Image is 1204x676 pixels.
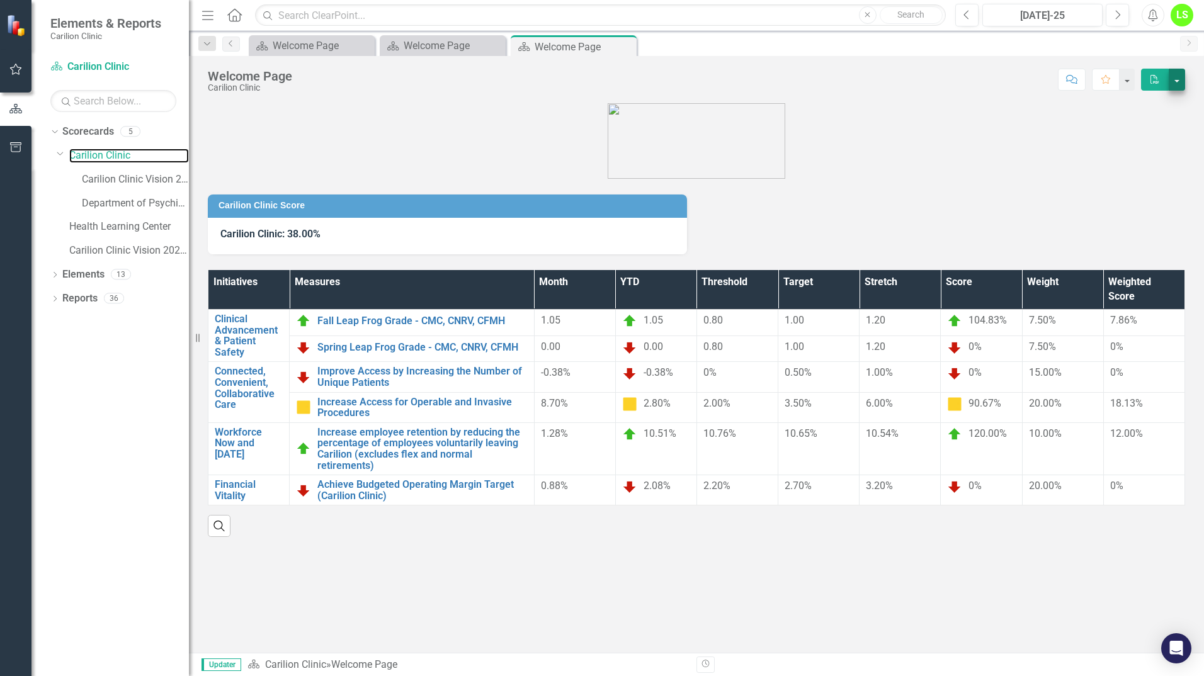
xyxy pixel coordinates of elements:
[296,400,311,415] img: Caution
[947,366,962,381] img: Below Plan
[69,244,189,258] a: Carilion Clinic Vision 2025 (Full Version)
[541,397,568,409] span: 8.70%
[296,340,311,355] img: Below Plan
[1171,4,1193,26] button: LS
[290,335,535,362] td: Double-Click to Edit Right Click for Context Menu
[947,479,962,494] img: Below Plan
[968,397,1001,409] span: 90.67%
[947,313,962,329] img: On Target
[290,362,535,392] td: Double-Click to Edit Right Click for Context Menu
[290,392,535,422] td: Double-Click to Edit Right Click for Context Menu
[866,366,893,378] span: 1.00%
[82,172,189,187] a: Carilion Clinic Vision 2025 Scorecard
[208,422,290,475] td: Double-Click to Edit Right Click for Context Menu
[383,38,503,54] a: Welcome Page
[1029,480,1062,492] span: 20.00%
[252,38,372,54] a: Welcome Page
[62,268,105,282] a: Elements
[1110,314,1137,326] span: 7.86%
[1110,341,1123,352] span: 0%
[273,38,372,54] div: Welcome Page
[947,340,962,355] img: Below Plan
[644,367,673,379] span: -0.38%
[541,480,568,492] span: 0.88%
[296,369,311,385] img: Below Plan
[1029,314,1056,326] span: 7.50%
[968,427,1007,439] span: 120.00%
[265,658,326,670] a: Carilion Clinic
[644,480,671,492] span: 2.08%
[69,149,189,163] a: Carilion Clinic
[1110,366,1123,378] span: 0%
[111,269,131,280] div: 13
[644,314,663,326] span: 1.05
[317,397,528,419] a: Increase Access for Operable and Invasive Procedures
[317,315,528,327] a: Fall Leap Frog Grade - CMC, CNRV, CFMH
[866,314,885,326] span: 1.20
[290,310,535,336] td: Double-Click to Edit Right Click for Context Menu
[296,483,311,498] img: Below Plan
[866,427,899,439] span: 10.54%
[208,362,290,422] td: Double-Click to Edit Right Click for Context Menu
[62,125,114,139] a: Scorecards
[703,341,723,352] span: 0.80
[50,31,161,41] small: Carilion Clinic
[785,480,812,492] span: 2.70%
[6,14,28,36] img: ClearPoint Strategy
[968,480,982,492] span: 0%
[50,60,176,74] a: Carilion Clinic
[622,340,637,355] img: Below Plan
[785,341,804,352] span: 1.00
[317,342,528,353] a: Spring Leap Frog Grade - CMC, CNRV, CFMH
[50,16,161,31] span: Elements & Reports
[1110,427,1143,439] span: 12.00%
[622,366,637,381] img: Below Plan
[968,341,982,352] span: 0%
[82,196,189,211] a: Department of Psychiatry
[982,4,1103,26] button: [DATE]-25
[1029,366,1062,378] span: 15.00%
[50,90,176,112] input: Search Below...
[1110,397,1143,409] span: 18.13%
[1029,397,1062,409] span: 20.00%
[541,341,560,352] span: 0.00
[1029,341,1056,352] span: 7.50%
[703,366,717,378] span: 0%
[644,341,663,352] span: 0.00
[703,480,730,492] span: 2.20%
[220,228,321,240] span: Carilion Clinic: 38.00%
[622,479,637,494] img: Below Plan
[208,83,292,93] div: Carilion Clinic
[247,658,687,672] div: »
[296,313,311,329] img: On Target
[215,479,283,501] a: Financial Vitality
[317,479,528,501] a: Achieve Budgeted Operating Margin Target (Carilion Clinic)
[968,367,982,379] span: 0%
[62,291,98,306] a: Reports
[215,313,283,358] a: Clinical Advancement & Patient Safety
[120,127,140,137] div: 5
[785,397,812,409] span: 3.50%
[296,441,311,456] img: On Target
[897,9,924,20] span: Search
[1161,633,1191,663] div: Open Intercom Messenger
[622,313,637,329] img: On Target
[785,427,817,439] span: 10.65%
[331,658,397,670] div: Welcome Page
[208,475,290,505] td: Double-Click to Edit Right Click for Context Menu
[866,341,885,352] span: 1.20
[290,475,535,505] td: Double-Click to Edit Right Click for Context Menu
[703,397,730,409] span: 2.00%
[785,366,812,378] span: 0.50%
[541,314,560,326] span: 1.05
[644,427,676,439] span: 10.51%
[608,103,785,179] img: carilion%20clinic%20logo%202.0.png
[541,427,568,439] span: 1.28%
[1029,427,1062,439] span: 10.00%
[987,8,1098,23] div: [DATE]-25
[104,293,124,304] div: 36
[215,427,283,460] a: Workforce Now and [DATE]
[317,366,528,388] a: Improve Access by Increasing the Number of Unique Patients
[866,480,893,492] span: 3.20%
